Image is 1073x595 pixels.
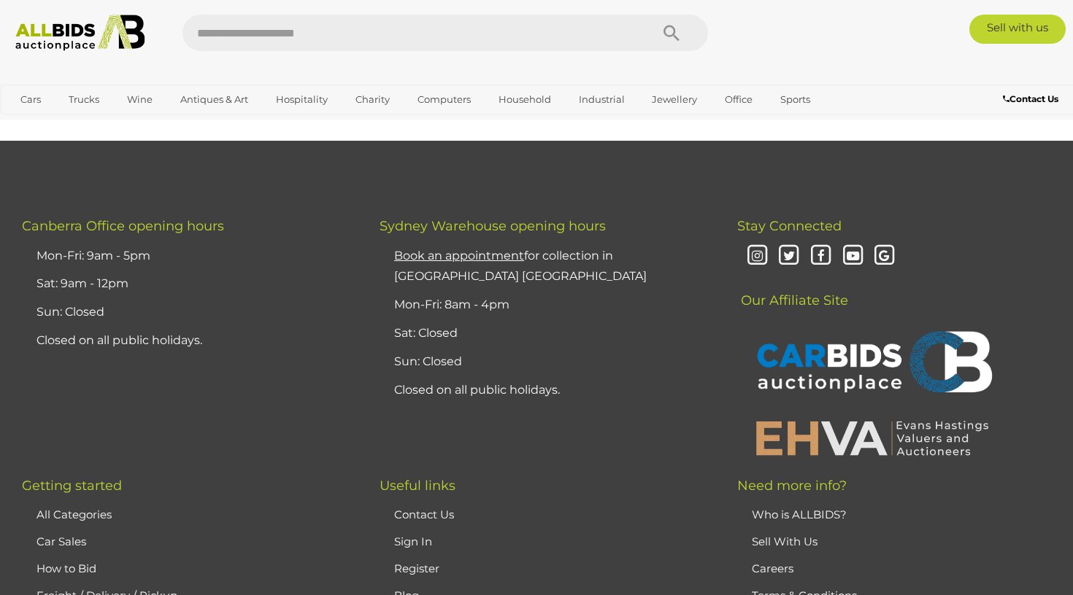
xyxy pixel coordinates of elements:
a: Jewellery [642,87,707,112]
a: Wine [118,87,162,112]
span: Getting started [22,478,122,494]
a: How to Bid [36,561,96,575]
img: EHVA | Evans Hastings Valuers and Auctioneers [748,419,996,456]
li: Closed on all public holidays. [33,327,343,355]
span: Need more info? [737,478,847,494]
a: Register [394,561,439,575]
button: Search [635,15,708,51]
a: Industrial [569,87,634,112]
i: Youtube [840,244,866,269]
a: Office [715,87,762,112]
a: Charity [346,87,399,112]
i: Google [872,244,898,269]
a: Book an appointmentfor collection in [GEOGRAPHIC_DATA] [GEOGRAPHIC_DATA] [394,249,647,284]
a: Trucks [59,87,109,112]
img: CARBIDS Auctionplace [748,316,996,412]
li: Sun: Closed [33,298,343,327]
img: Allbids.com.au [8,15,153,51]
a: Sell With Us [752,534,818,548]
a: Contact Us [394,507,454,521]
a: Careers [752,561,793,575]
li: Closed on all public holidays. [391,376,701,405]
span: Useful links [380,478,455,494]
a: Sports [771,87,820,112]
span: Stay Connected [737,218,842,234]
li: Sat: 9am - 12pm [33,270,343,298]
a: Contact Us [1003,91,1062,107]
a: Hospitality [266,87,337,112]
span: Sydney Warehouse opening hours [380,218,606,234]
a: All Categories [36,507,112,521]
a: Who is ALLBIDS? [752,507,847,521]
li: Sat: Closed [391,319,701,348]
i: Facebook [808,244,834,269]
li: Sun: Closed [391,348,701,376]
a: Sign In [394,534,432,548]
li: Mon-Fri: 8am - 4pm [391,291,701,319]
a: Car Sales [36,534,86,548]
span: Our Affiliate Site [737,271,848,308]
a: Cars [11,87,50,112]
a: Household [489,87,561,112]
i: Twitter [777,244,802,269]
a: Computers [408,87,480,112]
a: [GEOGRAPHIC_DATA] [11,112,134,136]
b: Contact Us [1003,93,1058,104]
a: Antiques & Art [171,87,258,112]
li: Mon-Fri: 9am - 5pm [33,242,343,271]
a: Sell with us [969,15,1066,44]
u: Book an appointment [394,249,524,262]
span: Canberra Office opening hours [22,218,224,234]
i: Instagram [745,244,770,269]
